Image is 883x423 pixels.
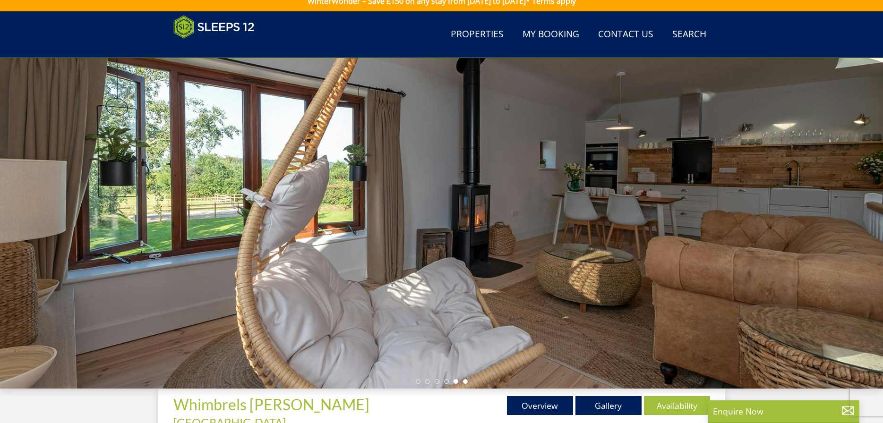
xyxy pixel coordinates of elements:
[507,396,573,415] a: Overview
[713,405,855,417] p: Enquire Now
[173,395,372,414] a: Whimbrels [PERSON_NAME]
[644,396,710,415] a: Availability
[173,15,255,39] img: Sleeps 12
[447,24,507,45] a: Properties
[169,44,268,52] iframe: Customer reviews powered by Trustpilot
[519,24,583,45] a: My Booking
[575,396,642,415] a: Gallery
[173,395,369,414] span: Whimbrels [PERSON_NAME]
[669,24,710,45] a: Search
[594,24,657,45] a: Contact Us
